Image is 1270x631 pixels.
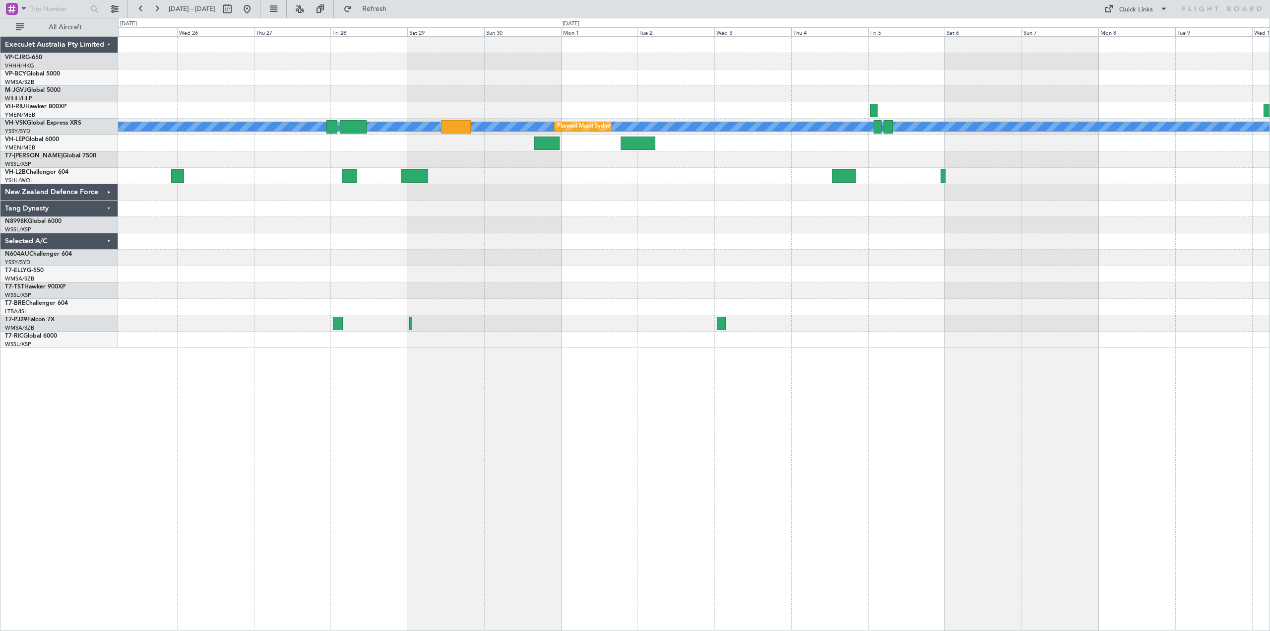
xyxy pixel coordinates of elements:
span: N8998K [5,218,28,224]
span: VP-BCY [5,71,26,77]
span: All Aircraft [26,24,105,31]
a: VHHH/HKG [5,62,34,70]
a: M-JGVJGlobal 5000 [5,87,61,93]
span: VP-CJR [5,55,25,61]
span: VH-L2B [5,169,26,175]
button: Quick Links [1099,1,1173,17]
a: YMEN/MEB [5,144,35,151]
a: WSSL/XSP [5,160,31,168]
div: Sun 7 [1021,27,1098,36]
a: T7-PJ29Falcon 7X [5,317,55,323]
div: Tue 2 [637,27,714,36]
a: WMSA/SZB [5,324,34,332]
div: Mon 1 [561,27,638,36]
span: T7-[PERSON_NAME] [5,153,63,159]
span: M-JGVJ [5,87,27,93]
div: Thu 4 [791,27,868,36]
div: Sun 30 [484,27,561,36]
div: Tue 25 [100,27,177,36]
button: Refresh [339,1,398,17]
a: LTBA/ISL [5,308,27,315]
a: WMSA/SZB [5,275,34,282]
span: [DATE] - [DATE] [169,4,215,13]
input: Trip Number [30,1,87,16]
span: T7-TST [5,284,24,290]
div: Fri 28 [330,27,407,36]
a: T7-[PERSON_NAME]Global 7500 [5,153,96,159]
span: T7-BRE [5,300,25,306]
span: VH-VSK [5,120,27,126]
a: N8998KGlobal 6000 [5,218,62,224]
a: VH-VSKGlobal Express XRS [5,120,81,126]
a: VH-L2BChallenger 604 [5,169,68,175]
div: Quick Links [1119,5,1153,15]
span: T7-RIC [5,333,23,339]
a: VH-LEPGlobal 6000 [5,137,59,142]
div: Thu 27 [254,27,331,36]
span: VH-LEP [5,137,25,142]
a: WSSL/XSP [5,291,31,299]
a: WSSL/XSP [5,341,31,348]
div: [DATE] [563,20,579,28]
div: Wed 26 [177,27,254,36]
a: T7-BREChallenger 604 [5,300,68,306]
div: Fri 5 [868,27,945,36]
a: T7-ELLYG-550 [5,268,44,274]
a: WSSL/XSP [5,226,31,233]
span: N604AU [5,251,29,257]
a: VP-BCYGlobal 5000 [5,71,60,77]
a: T7-TSTHawker 900XP [5,284,65,290]
div: Wed 3 [714,27,791,36]
div: Tue 9 [1175,27,1252,36]
span: T7-ELLY [5,268,27,274]
span: T7-PJ29 [5,317,27,323]
div: Sat 6 [945,27,1021,36]
span: Refresh [354,5,395,12]
div: Sat 29 [407,27,484,36]
a: YSSY/SYD [5,259,30,266]
a: YMEN/MEB [5,111,35,119]
a: YSSY/SYD [5,128,30,135]
div: Planned Maint Sydney ([PERSON_NAME] Intl) [557,119,672,134]
a: WIHH/HLP [5,95,32,102]
a: N604AUChallenger 604 [5,251,72,257]
a: YSHL/WOL [5,177,33,184]
div: Mon 8 [1098,27,1175,36]
a: WMSA/SZB [5,78,34,86]
div: [DATE] [120,20,137,28]
button: All Aircraft [11,19,108,35]
a: VH-RIUHawker 800XP [5,104,66,110]
span: VH-RIU [5,104,25,110]
a: VP-CJRG-650 [5,55,42,61]
a: T7-RICGlobal 6000 [5,333,57,339]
